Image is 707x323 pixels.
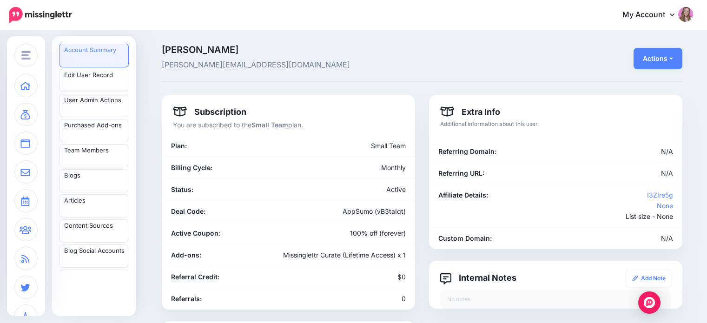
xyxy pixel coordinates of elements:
[59,69,128,92] a: Edit User Record
[440,106,500,117] h4: Extra Info
[438,169,484,177] b: Referring URL:
[440,119,671,129] p: Additional information about this user.
[59,244,128,268] a: Blog Social Accounts
[251,121,288,129] b: Small Team
[514,146,680,157] div: N/A
[247,140,413,151] div: Small Team
[59,94,128,117] a: User Admin Actions
[171,142,187,150] b: Plan:
[647,191,673,199] a: I3ZIre5g
[171,229,220,237] b: Active Coupon:
[613,4,693,26] a: My Account
[173,119,404,130] p: You are subscribed to the plan.
[626,270,671,287] a: Add Note
[171,207,205,215] b: Deal Code:
[171,295,202,303] b: Referrals:
[289,271,413,282] div: $0
[289,162,413,173] div: Monthly
[59,219,128,243] a: Content Sources
[289,184,413,195] div: Active
[440,290,671,309] div: No notes
[171,185,193,193] b: Status:
[247,250,413,260] div: Missinglettr Curate (Lifetime Access) x 1
[514,168,680,178] div: N/A
[171,251,201,259] b: Add-ons:
[162,45,504,54] span: [PERSON_NAME]
[438,147,496,155] b: Referring Domain:
[438,234,492,242] b: Custom Domain:
[162,59,504,71] span: [PERSON_NAME][EMAIL_ADDRESS][DOMAIN_NAME]
[402,295,406,303] span: 0
[59,194,128,218] a: Articles
[171,164,212,171] b: Billing Cycle:
[59,270,128,293] a: Blog Branding Templates
[514,233,680,244] div: N/A
[171,273,219,281] b: Referral Credit:
[21,51,31,59] img: menu.png
[657,202,673,210] a: None
[638,291,661,314] div: Open Intercom Messenger
[289,228,413,238] div: 100% off (forever)
[9,7,72,23] img: Missinglettr
[438,191,488,199] b: Affiliate Details:
[289,206,413,217] div: AppSumo (vB3taIqt)
[59,44,128,67] a: Account Summary
[634,48,682,69] button: Actions
[59,119,128,142] a: Purchased Add-ons
[440,272,516,283] h4: Internal Notes
[514,190,680,222] div: List size - None
[59,144,128,167] a: Team Members
[173,106,246,117] h4: Subscription
[59,169,128,192] a: Blogs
